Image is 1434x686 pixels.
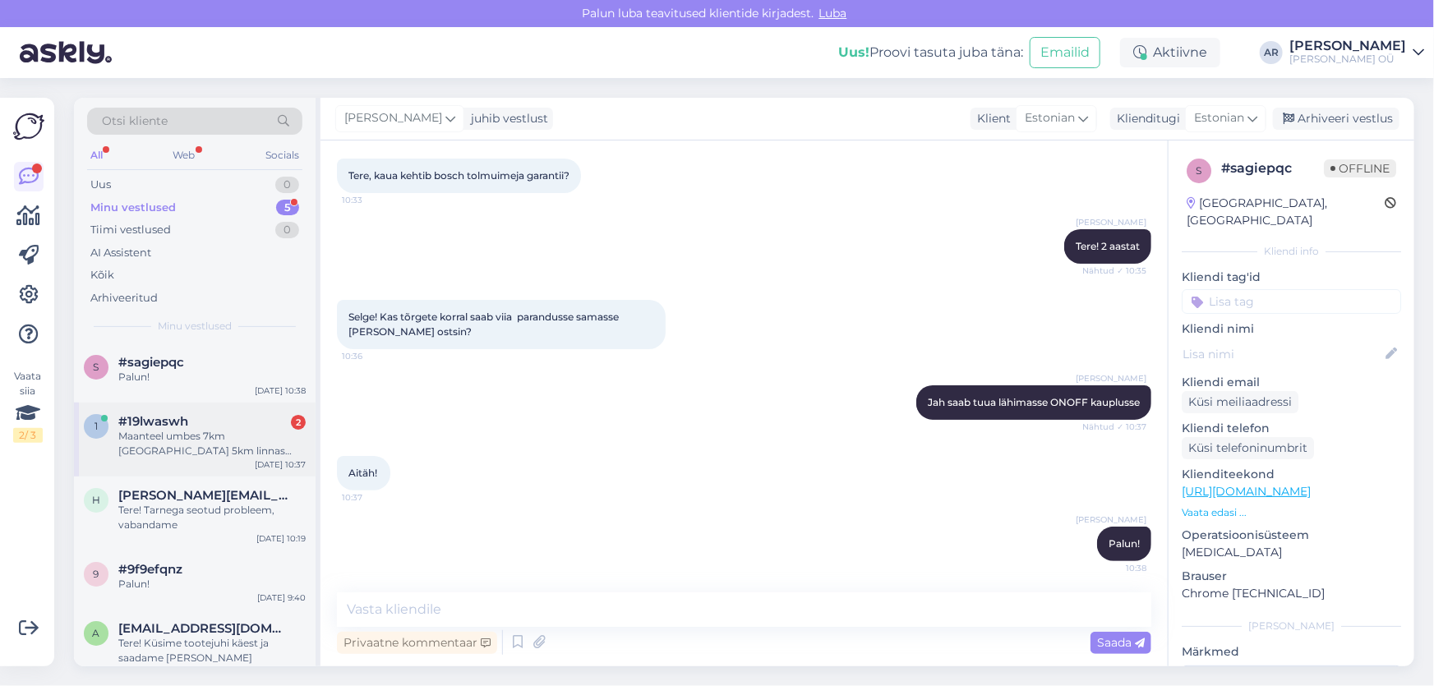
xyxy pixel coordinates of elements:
[118,429,306,458] div: Maanteel umbes 7km [GEOGRAPHIC_DATA] 5km linnas 3/4km
[1030,37,1100,68] button: Emailid
[118,621,289,636] span: aigalaan@gmail.com
[1082,421,1146,433] span: Nähtud ✓ 10:37
[1289,39,1406,53] div: [PERSON_NAME]
[1076,372,1146,384] span: [PERSON_NAME]
[348,467,377,479] span: Aitäh!
[1182,391,1298,413] div: Küsi meiliaadressi
[1182,269,1401,286] p: Kliendi tag'id
[256,532,306,545] div: [DATE] 10:19
[342,491,403,504] span: 10:37
[1110,110,1180,127] div: Klienditugi
[291,415,306,430] div: 2
[1182,437,1314,459] div: Küsi telefoninumbrit
[90,245,151,261] div: AI Assistent
[90,267,114,283] div: Kõik
[13,369,43,443] div: Vaata siia
[275,222,299,238] div: 0
[928,396,1140,408] span: Jah saab tuua lähimasse ONOFF kauplusse
[276,200,299,216] div: 5
[1197,164,1202,177] span: s
[90,222,171,238] div: Tiimi vestlused
[87,145,106,166] div: All
[1076,216,1146,228] span: [PERSON_NAME]
[92,494,100,506] span: h
[257,592,306,604] div: [DATE] 9:40
[1182,420,1401,437] p: Kliendi telefon
[814,6,852,21] span: Luba
[1182,568,1401,585] p: Brauser
[1182,527,1401,544] p: Operatsioonisüsteem
[90,177,111,193] div: Uus
[1260,41,1283,64] div: AR
[262,145,302,166] div: Socials
[94,568,99,580] span: 9
[1085,562,1146,574] span: 10:38
[255,458,306,471] div: [DATE] 10:37
[1182,619,1401,633] div: [PERSON_NAME]
[464,110,548,127] div: juhib vestlust
[1109,537,1140,550] span: Palun!
[1289,39,1424,66] a: [PERSON_NAME][PERSON_NAME] OÜ
[337,632,497,654] div: Privaatne kommentaar
[971,110,1011,127] div: Klient
[1182,505,1401,520] p: Vaata edasi ...
[1182,643,1401,661] p: Märkmed
[1097,635,1145,650] span: Saada
[1194,109,1244,127] span: Estonian
[1182,544,1401,561] p: [MEDICAL_DATA]
[255,384,306,397] div: [DATE] 10:38
[1182,466,1401,483] p: Klienditeekond
[1082,265,1146,277] span: Nähtud ✓ 10:35
[118,414,188,429] span: #19lwaswh
[1187,195,1385,229] div: [GEOGRAPHIC_DATA], [GEOGRAPHIC_DATA]
[1324,159,1396,177] span: Offline
[118,488,289,503] span: helen.loondre@icloud.com
[102,113,168,130] span: Otsi kliente
[1076,513,1146,526] span: [PERSON_NAME]
[1120,38,1220,67] div: Aktiivne
[275,177,299,193] div: 0
[342,194,403,206] span: 10:33
[348,169,569,182] span: Tere, kaua kehtib bosch tolmuimeja garantii?
[95,420,98,432] span: 1
[94,361,99,373] span: s
[348,311,621,338] span: Selge! Kas tõrgete korral saab viia parandusse samasse [PERSON_NAME] ostsin?
[1221,159,1324,178] div: # sagiepqc
[1182,484,1311,499] a: [URL][DOMAIN_NAME]
[1025,109,1075,127] span: Estonian
[838,44,869,60] b: Uus!
[1273,108,1399,130] div: Arhiveeri vestlus
[93,627,100,639] span: a
[1076,240,1140,252] span: Tere! 2 aastat
[118,503,306,532] div: Tere! Tarnega seotud probleem, vabandame
[1182,585,1401,602] p: Chrome [TECHNICAL_ID]
[118,370,306,384] div: Palun!
[118,355,184,370] span: #sagiepqc
[13,428,43,443] div: 2 / 3
[838,43,1023,62] div: Proovi tasuta juba täna:
[342,350,403,362] span: 10:36
[1182,374,1401,391] p: Kliendi email
[90,200,176,216] div: Minu vestlused
[170,145,199,166] div: Web
[118,577,306,592] div: Palun!
[1182,320,1401,338] p: Kliendi nimi
[344,109,442,127] span: [PERSON_NAME]
[1182,244,1401,259] div: Kliendi info
[90,290,158,306] div: Arhiveeritud
[118,562,182,577] span: #9f9efqnz
[158,319,232,334] span: Minu vestlused
[1289,53,1406,66] div: [PERSON_NAME] OÜ
[1182,289,1401,314] input: Lisa tag
[257,665,306,678] div: [DATE] 19:21
[118,636,306,665] div: Tere! Küsime tootejuhi käest ja saadame [PERSON_NAME]
[1183,345,1382,363] input: Lisa nimi
[13,111,44,142] img: Askly Logo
